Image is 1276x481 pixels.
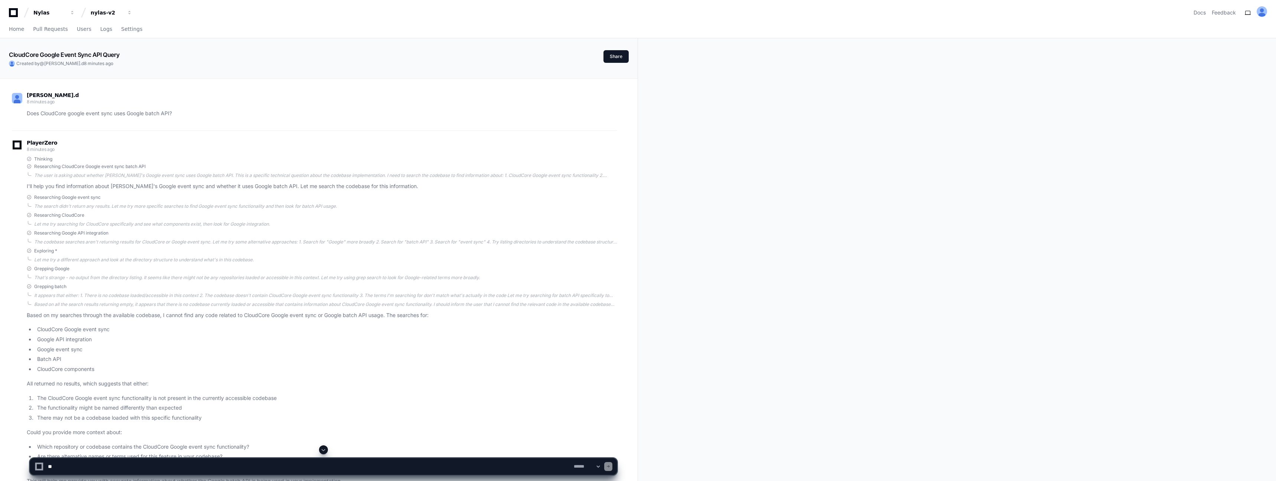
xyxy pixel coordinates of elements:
span: 8 minutes ago [27,99,55,104]
span: Researching CloudCore [34,212,84,218]
span: [PERSON_NAME].d [27,92,79,98]
span: @ [40,61,44,66]
app-text-character-animate: CloudCore Google Event Sync API Query [9,51,119,58]
li: CloudCore Google event sync [35,325,617,334]
p: Based on my searches through the available codebase, I cannot find any code related to CloudCore ... [27,311,617,320]
div: Nylas [33,9,65,16]
p: Could you provide more context about: [27,428,617,437]
img: ALV-UjUOe3NI-3UNMHJgOpzsam4X6ArUu4NmlnHhGc0e62YbjTxlhQLzQYE9lVkQuWADdETJQUEy_G0QLhsQum8rhC2q007mA... [9,61,15,67]
button: nylas-v2 [88,6,135,19]
a: Users [77,21,91,38]
li: The functionality might be named differently than expected [35,404,617,412]
span: Grepping batch [34,284,66,290]
span: Researching Google API integration [34,230,108,236]
p: All returned no results, which suggests that either: [27,380,617,388]
li: There may not be a codebase loaded with this specific functionality [35,414,617,422]
li: The CloudCore Google event sync functionality is not present in the currently accessible codebase [35,394,617,403]
p: I'll help you find information about [PERSON_NAME]'s Google event sync and whether it uses Google... [27,182,617,191]
span: PlayerZero [27,141,57,145]
button: Nylas [30,6,78,19]
a: Docs [1194,9,1206,16]
div: nylas-v2 [91,9,123,16]
li: Which repository or codebase contains the CloudCore Google event sync functionality? [35,443,617,451]
button: Feedback [1212,9,1236,16]
span: Users [77,27,91,31]
span: Grepping Google [34,266,69,272]
a: Pull Requests [33,21,68,38]
span: Exploring * [34,248,57,254]
span: Researching Google event sync [34,194,101,200]
iframe: Open customer support [1252,456,1272,477]
a: Settings [121,21,142,38]
span: Settings [121,27,142,31]
div: The search didn't return any results. Let me try more specific searches to find Google event sync... [34,203,617,209]
li: Google API integration [35,335,617,344]
span: Researching CloudCore Google event sync batch API [34,164,146,170]
span: 8 minutes ago [27,146,55,152]
div: Let me try a different approach and look at the directory structure to understand what's in this ... [34,257,617,263]
p: Does CloudCore google event sync uses Google batch API? [27,109,617,118]
span: [PERSON_NAME].d [44,61,84,66]
div: Based on all the search results returning empty, it appears that there is no codebase currently l... [34,301,617,307]
span: Pull Requests [33,27,68,31]
div: It appears that either: 1. There is no codebase loaded/accessible in this context 2. The codebase... [34,293,617,298]
div: That's strange - no output from the directory listing. It seems like there might not be any repos... [34,275,617,281]
li: CloudCore components [35,365,617,374]
span: Thinking [34,156,52,162]
button: Share [603,50,629,63]
div: The codebase searches aren't returning results for CloudCore or Google event sync. Let me try som... [34,239,617,245]
li: Google event sync [35,345,617,354]
div: The user is asking about whether [PERSON_NAME]'s Google event sync uses Google batch API. This is... [34,172,617,178]
span: Logs [100,27,112,31]
a: Logs [100,21,112,38]
span: 8 minutes ago [84,61,113,66]
div: Let me try searching for CloudCore specifically and see what components exist, then look for Goog... [34,221,617,227]
img: ALV-UjUOe3NI-3UNMHJgOpzsam4X6ArUu4NmlnHhGc0e62YbjTxlhQLzQYE9lVkQuWADdETJQUEy_G0QLhsQum8rhC2q007mA... [1257,6,1267,17]
li: Batch API [35,355,617,364]
span: Created by [16,61,113,67]
span: Home [9,27,24,31]
img: ALV-UjUOe3NI-3UNMHJgOpzsam4X6ArUu4NmlnHhGc0e62YbjTxlhQLzQYE9lVkQuWADdETJQUEy_G0QLhsQum8rhC2q007mA... [12,93,22,103]
a: Home [9,21,24,38]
